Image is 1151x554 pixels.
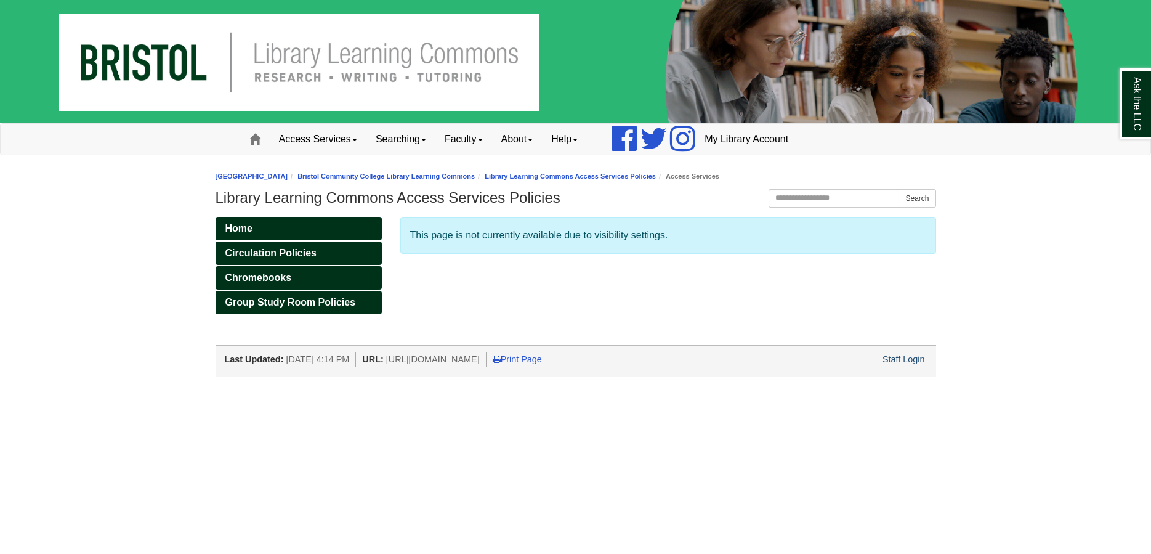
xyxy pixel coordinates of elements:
a: Staff Login [882,354,925,364]
a: Searching [366,124,435,155]
span: Chromebooks [225,272,292,283]
h1: Library Learning Commons Access Services Policies [216,189,936,206]
div: Guide Pages [216,217,382,314]
a: Group Study Room Policies [216,291,382,314]
a: Circulation Policies [216,242,382,265]
a: Bristol Community College Library Learning Commons [297,173,475,180]
a: My Library Account [695,124,798,155]
span: [DATE] 4:14 PM [286,354,349,364]
nav: breadcrumb [216,171,936,182]
span: Circulation Policies [225,248,317,258]
a: Print Page [493,354,542,364]
span: Home [225,223,252,234]
a: [GEOGRAPHIC_DATA] [216,173,288,180]
span: [URL][DOMAIN_NAME] [386,354,480,364]
div: This page is not currently available due to visibility settings. [400,217,936,254]
a: Library Learning Commons Access Services Policies [485,173,656,180]
li: Access Services [656,171,719,182]
span: Last Updated: [225,354,284,364]
i: Print Page [493,355,501,364]
span: Group Study Room Policies [225,297,356,308]
span: URL: [362,354,383,364]
a: Help [542,124,587,155]
a: Faculty [435,124,492,155]
button: Search [899,189,935,208]
a: Access Services [270,124,366,155]
a: About [492,124,543,155]
a: Home [216,217,382,240]
a: Chromebooks [216,266,382,290]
